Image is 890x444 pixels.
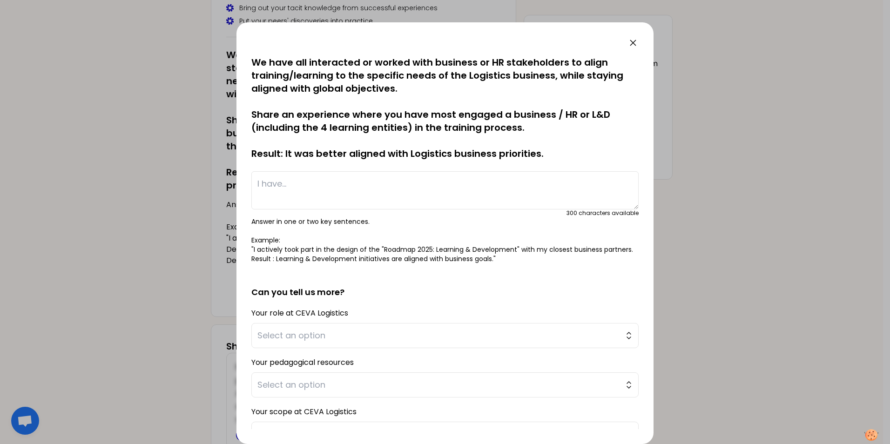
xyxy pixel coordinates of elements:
[251,308,348,318] label: Your role at CEVA Logistics
[251,323,639,348] button: Select an option
[251,217,639,263] p: Answer in one or two key sentences. Example: "I actively took part in the design of the "Roadmap ...
[251,56,639,160] p: We have all interacted or worked with business or HR stakeholders to align training/learning to t...
[251,372,639,397] button: Select an option
[566,209,639,217] div: 300 characters available
[257,428,620,441] span: Select an option
[257,329,620,342] span: Select an option
[251,271,639,299] h2: Can you tell us more?
[251,406,357,417] label: Your scope at CEVA Logistics
[257,378,620,391] span: Select an option
[251,357,354,368] label: Your pedagogical resources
